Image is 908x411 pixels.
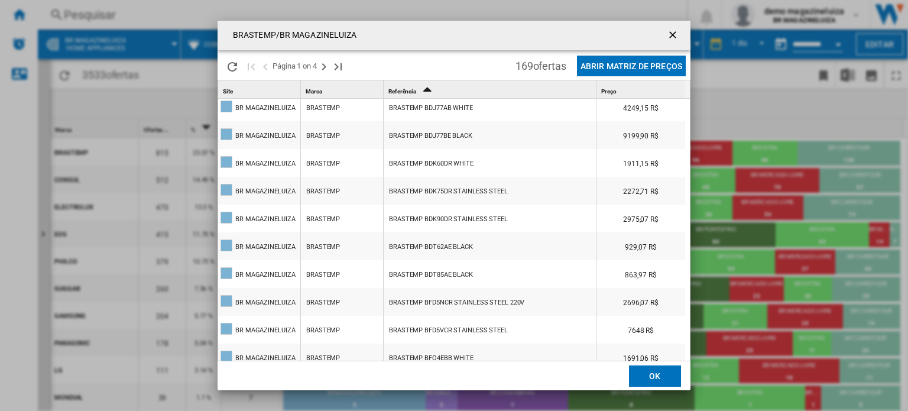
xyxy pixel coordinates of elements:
wk-reference-title-cell: BR MAGAZINELUIZA [218,344,300,371]
div: BR MAGAZINELUIZA [235,95,295,122]
div: BR MAGAZINELUIZA [235,317,295,344]
wk-reference-title-cell: BRASTEMP [301,232,383,260]
div: BR MAGAZINELUIZA [235,122,295,150]
wk-reference-title-cell: BR MAGAZINELUIZA [218,316,300,343]
div: Sort None [220,80,300,99]
div: https://www.magazineluiza.com.br/cooktop-de-inducao-brastemp-4-bocas-flexizone-branco-bdj77ab/p/a... [384,93,596,121]
div: BRASTEMP BFD5NCR STAINLESS STEEL 220V [389,289,524,316]
span: 169 [510,52,572,77]
div: https://www.magazineluiza.com.br/fogao-brastemp-5-bocas-duplo-forno-cor-inox-com-botoes-removivei... [384,288,596,315]
div: BRASTEMP BDK60DR WHITE [389,150,474,177]
div: BRASTEMP [306,261,340,289]
div: 929,07 R$ [596,232,685,260]
div: 1911,15 R$ [596,149,685,176]
span: Página 1 on 4 [273,52,317,80]
span: Preço [601,88,617,95]
div: Sort None [599,80,685,99]
div: Sort Ascending [386,80,596,99]
div: BR MAGAZINELUIZA [235,150,295,177]
div: https://www.magazineluiza.com.br/cooktop-4-bocas-brastemp-com-duplachama-e-timer-touch-bdt62ae/p/... [384,232,596,260]
wk-reference-title-cell: BRASTEMP [301,344,383,371]
div: 1691,06 R$ [596,344,685,371]
div: 4249,15 R$ [596,93,685,121]
div: BRASTEMP BDJ77BE BLACK [389,122,472,150]
span: Sort Ascending [417,88,436,95]
div: BRASTEMP [306,345,340,372]
div: BRASTEMP [306,317,340,344]
button: Próxima página [317,52,331,80]
wk-reference-title-cell: BR MAGAZINELUIZA [218,205,300,232]
div: https://www.magazineluiza.com.br/fogao-4-bocas-brastemp-branco-bfo4ebb/p/235303300/ed/fg4b/ [384,344,596,371]
button: OK [629,365,681,387]
wk-reference-title-cell: BRASTEMP [301,93,383,121]
div: BRASTEMP BDT85AE BLACK [389,261,473,289]
div: BRASTEMP [306,95,340,122]
div: https://www.magazineluiza.com.br/fogao-brastemp-5-bocas-duplo-forno-cor-inox-com-mesa-de-vidro-e-... [384,316,596,343]
button: Recarregar [220,52,244,80]
div: 9199,90 R$ [596,121,685,148]
wk-reference-title-cell: BRASTEMP [301,121,383,148]
wk-reference-title-cell: BR MAGAZINELUIZA [218,232,300,260]
wk-reference-title-cell: BR MAGAZINELUIZA [218,93,300,121]
div: Preço Sort None [599,80,685,99]
div: BR MAGAZINELUIZA [235,289,295,316]
wk-reference-title-cell: BR MAGAZINELUIZA [218,121,300,148]
button: getI18NText('BUTTONS.CLOSE_DIALOG') [662,24,686,47]
md-dialog: Products list popup [218,21,690,391]
wk-reference-title-cell: BR MAGAZINELUIZA [218,149,300,176]
div: https://www.magazineluiza.com.br/cooktop-de-inducao-4-bocas-220v-bdj77abbna-brastemp/p/jh80631d70... [384,121,596,148]
div: BR MAGAZINELUIZA [235,345,295,372]
button: Abrir Matriz de preços [577,56,686,76]
wk-reference-title-cell: BRASTEMP [301,260,383,287]
div: BRASTEMP [306,150,340,177]
wk-reference-title-cell: BRASTEMP [301,288,383,315]
div: BR MAGAZINELUIZA [235,234,295,261]
wk-reference-title-cell: BR MAGAZINELUIZA [218,177,300,204]
div: 2696,07 R$ [596,288,685,315]
wk-reference-title-cell: BR MAGAZINELUIZA [218,260,300,287]
div: Referência Sort Ascending [386,80,596,99]
div: https://www.magazineluiza.com.br/cooktop-4-bocas-brastemp-gourmand-inox-com-duplachama-e-trempe-c... [384,149,596,176]
span: Site [223,88,233,95]
div: 2975,07 R$ [596,205,685,232]
div: BRASTEMP [306,289,340,316]
div: BRASTEMP BFD5VCR STAINLESS STEEL [389,317,508,344]
div: BR MAGAZINELUIZA [235,206,295,233]
div: BRASTEMP [306,206,340,233]
wk-reference-title-cell: BRASTEMP [301,205,383,232]
div: https://www.magazineluiza.com.br/cooktop-5-bocas-brastemp-gourmand-inox-com-duplachama-e-trempe-c... [384,205,596,232]
div: BRASTEMP BDK90DR STAINLESS STEEL [389,206,508,233]
div: 863,97 R$ [596,260,685,287]
div: BRASTEMP [306,122,340,150]
div: BRASTEMP [306,234,340,261]
div: 2272,71 R$ [596,177,685,204]
div: Marca Sort None [303,80,383,99]
div: Site Sort None [220,80,300,99]
button: Primeira página [244,52,258,80]
h4: BRASTEMP/BR MAGAZINELUIZA [227,30,357,41]
div: https://www.magazineluiza.com.br/cooktop-5-bocas-brastemp-gourmand-inox-com-duplachama-e-trempe-c... [384,177,596,204]
button: >Página anterior [258,52,273,80]
wk-reference-title-cell: BRASTEMP [301,316,383,343]
div: BRASTEMP BDT62AE BLACK [389,234,473,261]
wk-reference-title-cell: BRASTEMP [301,149,383,176]
wk-reference-title-cell: BR MAGAZINELUIZA [218,288,300,315]
ng-md-icon: getI18NText('BUTTONS.CLOSE_DIALOG') [667,29,681,43]
div: BR MAGAZINELUIZA [235,178,295,205]
div: https://www.magazineluiza.com.br/cooktop-5-bocas-brastemp-com-quadrichama-e-acendimento-automatic... [384,260,596,287]
div: BRASTEMP BDK75DR STAINLESS STEEL [389,178,508,205]
div: Sort None [303,80,383,99]
div: BRASTEMP BFO4EBB WHITE [389,345,474,372]
div: BRASTEMP BDJ77AB WHITE [389,95,473,122]
div: 7648 R$ [596,316,685,343]
span: Referência [388,88,416,95]
button: Última página [331,52,345,80]
div: BRASTEMP [306,178,340,205]
div: BR MAGAZINELUIZA [235,261,295,289]
span: ofertas [533,60,566,72]
span: Marca [306,88,322,95]
wk-reference-title-cell: BRASTEMP [301,177,383,204]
